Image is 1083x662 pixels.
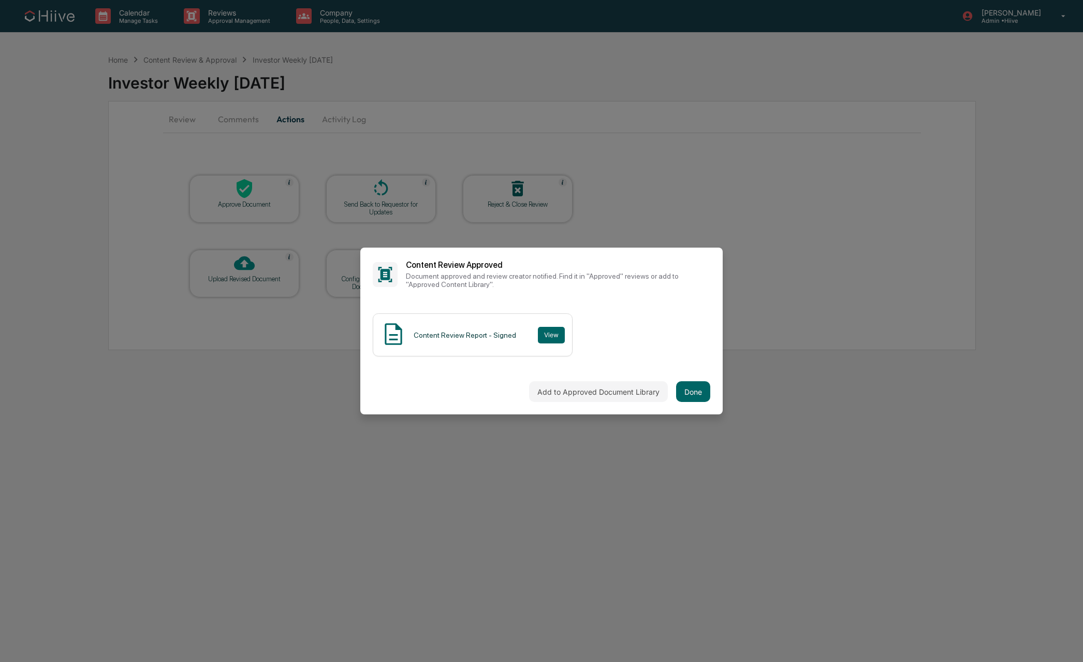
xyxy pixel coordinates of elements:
[1050,628,1078,656] iframe: Open customer support
[676,381,710,402] button: Done
[380,321,406,347] img: Document Icon
[406,272,710,289] p: Document approved and review creator notified. Find it in "Approved" reviews or add to "Approved ...
[529,381,668,402] button: Add to Approved Document Library
[414,331,516,339] div: Content Review Report - Signed
[538,327,565,343] button: View
[406,260,710,270] h2: Content Review Approved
